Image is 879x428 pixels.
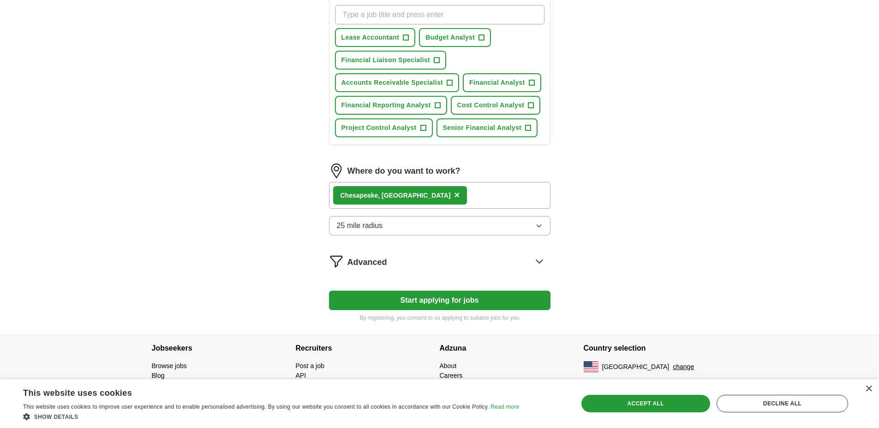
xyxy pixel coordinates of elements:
a: Blog [152,372,165,379]
a: Read more, opens a new window [490,404,519,410]
button: change [673,362,694,372]
button: Senior Financial Analyst [437,118,538,137]
a: About [440,362,457,369]
button: Financial Reporting Analyst [335,96,447,115]
div: This website uses cookies [23,385,496,399]
img: US flag [584,361,598,372]
img: filter [329,254,344,269]
span: 25 mile radius [337,220,383,231]
span: Lease Accountant [341,33,400,42]
span: Accounts Receivable Specialist [341,78,443,88]
div: Decline all [717,395,848,412]
button: Start applying for jobs [329,291,550,310]
button: × [454,188,460,202]
span: Project Control Analyst [341,123,417,133]
div: Close [865,386,872,393]
div: ke, [GEOGRAPHIC_DATA] [341,191,451,200]
button: Financial Liaison Specialist [335,51,447,70]
button: Accounts Receivable Specialist [335,73,460,92]
a: API [296,372,306,379]
span: [GEOGRAPHIC_DATA] [602,362,670,372]
button: Budget Analyst [419,28,491,47]
span: Financial Liaison Specialist [341,55,431,65]
a: Post a job [296,362,324,369]
span: Senior Financial Analyst [443,123,521,133]
div: Accept all [581,395,710,412]
a: Careers [440,372,463,379]
span: This website uses cookies to improve user experience and to enable personalised advertising. By u... [23,404,489,410]
span: Show details [34,414,78,420]
a: Browse jobs [152,362,187,369]
button: 25 mile radius [329,216,550,235]
h4: Country selection [584,335,728,361]
input: Type a job title and press enter [335,5,544,24]
strong: Chesapea [341,192,371,199]
span: Cost Control Analyst [457,100,525,110]
span: Financial Analyst [469,78,525,88]
p: By registering, you consent to us applying to suitable jobs for you [329,314,550,322]
span: × [454,190,460,200]
button: Financial Analyst [463,73,541,92]
label: Where do you want to work? [347,165,460,177]
button: Lease Accountant [335,28,416,47]
span: Financial Reporting Analyst [341,100,431,110]
img: location.png [329,164,344,178]
span: Advanced [347,256,387,269]
button: Project Control Analyst [335,118,433,137]
button: Cost Control Analyst [451,96,541,115]
div: Show details [23,412,519,421]
span: Budget Analyst [425,33,475,42]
